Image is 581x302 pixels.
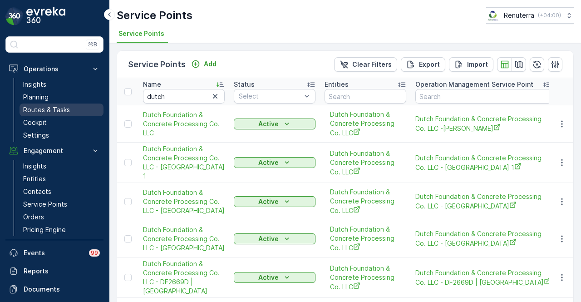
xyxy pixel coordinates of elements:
button: Active [234,119,315,129]
p: Service Points [23,200,67,209]
a: Dutch Foundation & Concrete Processing Co. LLC - DF2669D | Dubai Hills [415,268,551,287]
p: Active [258,119,279,129]
button: Export [401,57,445,72]
a: Insights [20,160,103,173]
span: Service Points [118,29,164,38]
input: Search [143,89,225,104]
img: Screenshot_2024-07-26_at_13.33.01.png [486,10,500,20]
p: Name [143,80,161,89]
img: logo [5,7,24,25]
div: Toggle Row Selected [124,120,132,128]
p: Documents [24,285,100,294]
button: Renuterra(+04:00) [486,7,574,24]
button: Active [234,272,315,283]
button: Active [234,233,315,244]
p: ( +04:00 ) [538,12,561,19]
a: Dutch Foundation & Concrete Processing Co. LLC - Business Bay [415,229,551,248]
div: Toggle Row Selected [124,198,132,205]
a: Dutch Foundation & Concrete Processing Co. LLC - Al Barsha Heights [415,192,551,211]
a: Cockpit [20,116,103,129]
p: Routes & Tasks [23,105,70,114]
p: Active [258,273,279,282]
a: Routes & Tasks [20,104,103,116]
p: Active [258,234,279,243]
span: Dutch Foundation & Concrete Processing Co. LLC - [GEOGRAPHIC_DATA] [415,192,551,211]
p: Insights [23,80,46,89]
input: Search [415,89,551,104]
div: Toggle Row Selected [124,274,132,281]
div: Toggle Row Selected [124,235,132,243]
span: Dutch Foundation & Concrete Processing Co. LLC -[PERSON_NAME] [415,114,551,133]
a: Dutch Foundation & Concrete Processing Co. LLC [330,149,401,177]
p: Service Points [117,8,192,23]
p: Operations [24,64,85,74]
a: Insights [20,78,103,91]
p: Status [234,80,255,89]
span: Dutch Foundation & Concrete Processing Co. LLC - [GEOGRAPHIC_DATA] 1 [415,153,551,172]
a: Orders [20,211,103,223]
p: Service Points [128,58,186,71]
p: Orders [23,213,44,222]
span: Dutch Foundation & Concrete Processing Co. LLC - [GEOGRAPHIC_DATA] [415,229,551,248]
p: Engagement [24,146,85,155]
a: Dutch Foundation & Concrete Processing Co. LLC [330,110,401,138]
a: Entities [20,173,103,185]
button: Operations [5,60,103,78]
a: Reports [5,262,103,280]
a: Dutch Foundation & Concrete Processing Co. LLC - Al Barsha 1 [415,153,551,172]
a: Dutch Foundation & Concrete Processing Co. LLC - Business Bay [143,225,225,252]
button: Engagement [5,142,103,160]
p: Clear Filters [352,60,392,69]
p: Add [204,59,217,69]
p: Active [258,197,279,206]
a: Settings [20,129,103,142]
span: Dutch Foundation & Concrete Processing Co. LLC - DF2669D | [GEOGRAPHIC_DATA] [415,268,551,287]
a: Documents [5,280,103,298]
p: Select [239,92,301,101]
p: Insights [23,162,46,171]
a: Planning [20,91,103,104]
span: Dutch Foundation & Concrete Processing Co. LLC - [GEOGRAPHIC_DATA] 1 [143,144,225,181]
p: Events [24,248,84,257]
a: Dutch Foundation & Concrete Processing Co. LLC [330,188,401,215]
a: Dutch Foundation & Concrete Processing Co. LLC - Al Barsha Heights [143,188,225,215]
img: logo_dark-DEwI_e13.png [26,7,65,25]
p: Renuterra [504,11,534,20]
a: Dutch Foundation & Concrete Processing Co. LLC [143,110,225,138]
a: Dutch Foundation & Concrete Processing Co. LLC [330,264,401,292]
p: Import [467,60,488,69]
button: Active [234,196,315,207]
button: Clear Filters [334,57,397,72]
a: Pricing Engine [20,223,103,236]
button: Active [234,157,315,168]
a: Dutch Foundation & Concrete Processing Co. LLC [330,225,401,252]
a: Contacts [20,185,103,198]
div: Toggle Row Selected [124,159,132,166]
a: Events99 [5,244,103,262]
p: Entities [325,80,349,89]
p: Contacts [23,187,51,196]
span: Dutch Foundation & Concrete Processing Co. LLC - [GEOGRAPHIC_DATA] [143,225,225,252]
input: Search [325,89,406,104]
p: 99 [91,249,98,257]
a: Dutch Foundation & Concrete Processing Co. LLC - Al Barsha 1 [143,144,225,181]
button: Add [187,59,220,69]
a: Dutch Foundation & Concrete Processing Co. LLC -Rashid Yacht [415,114,551,133]
p: Pricing Engine [23,225,66,234]
span: Dutch Foundation & Concrete Processing Co. LLC - [GEOGRAPHIC_DATA] [143,188,225,215]
p: Cockpit [23,118,47,127]
p: Operation Management Service Point [415,80,533,89]
p: Reports [24,267,100,276]
p: Planning [23,93,49,102]
p: Settings [23,131,49,140]
a: Dutch Foundation & Concrete Processing Co. LLC - DF2669D | Dubai Hills [143,259,225,296]
button: Import [449,57,493,72]
span: Dutch Foundation & Concrete Processing Co. LLC - DF2669D | [GEOGRAPHIC_DATA] [143,259,225,296]
p: Active [258,158,279,167]
p: ⌘B [88,41,97,48]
